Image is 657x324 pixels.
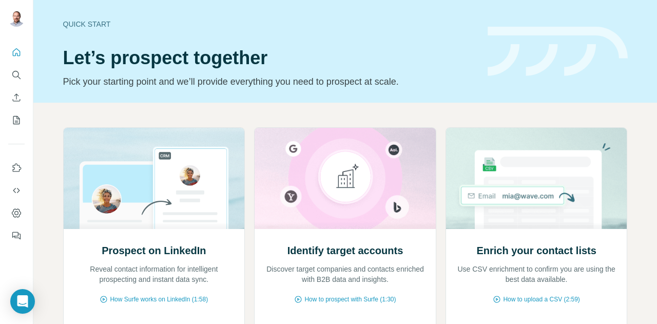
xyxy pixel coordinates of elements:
[8,43,25,62] button: Quick start
[8,181,25,200] button: Use Surfe API
[8,226,25,245] button: Feedback
[102,243,206,258] h2: Prospect on LinkedIn
[10,289,35,314] div: Open Intercom Messenger
[63,74,475,89] p: Pick your starting point and we’ll provide everything you need to prospect at scale.
[476,243,596,258] h2: Enrich your contact lists
[8,111,25,129] button: My lists
[456,264,617,284] p: Use CSV enrichment to confirm you are using the best data available.
[8,204,25,222] button: Dashboard
[304,295,396,304] span: How to prospect with Surfe (1:30)
[110,295,208,304] span: How Surfe works on LinkedIn (1:58)
[8,10,25,27] img: Avatar
[8,66,25,84] button: Search
[63,19,475,29] div: Quick start
[265,264,426,284] p: Discover target companies and contacts enriched with B2B data and insights.
[446,128,628,229] img: Enrich your contact lists
[488,27,628,77] img: banner
[8,159,25,177] button: Use Surfe on LinkedIn
[254,128,436,229] img: Identify target accounts
[74,264,235,284] p: Reveal contact information for intelligent prospecting and instant data sync.
[63,128,245,229] img: Prospect on LinkedIn
[63,48,475,68] h1: Let’s prospect together
[503,295,579,304] span: How to upload a CSV (2:59)
[8,88,25,107] button: Enrich CSV
[287,243,403,258] h2: Identify target accounts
